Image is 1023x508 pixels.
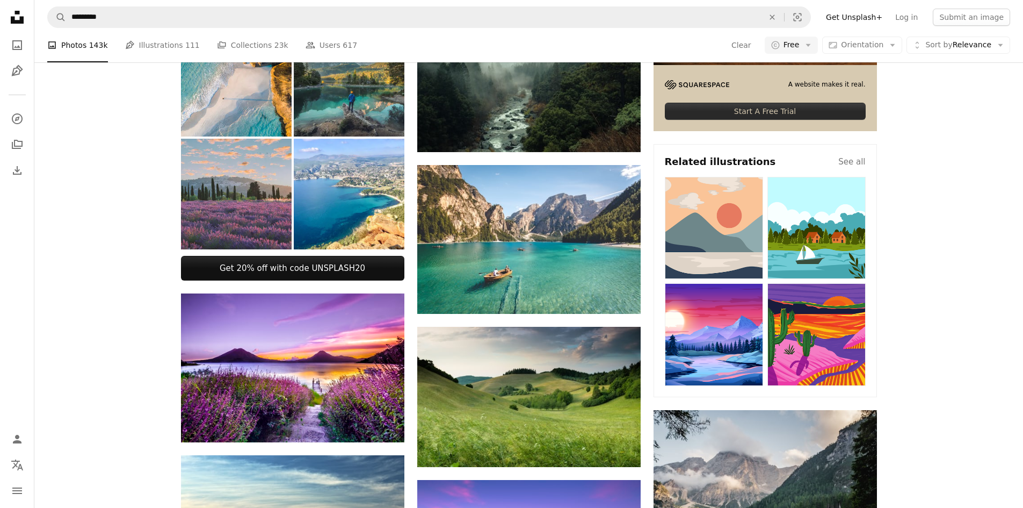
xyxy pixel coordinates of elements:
[933,9,1010,26] button: Submit an image
[417,392,641,402] a: green hills with forest under cloudy sky during daytime
[665,283,763,386] img: premium_vector-1711987786379-aeea5e7e935e
[6,6,28,30] a: Home — Unsplash
[417,327,641,467] img: green hills with forest under cloudy sky during daytime
[181,294,404,442] img: brown wooden dock between lavender flower field near body of water during golden hour
[889,9,924,26] a: Log in
[760,7,784,27] button: Clear
[274,39,288,51] span: 23k
[181,26,292,137] img: Coastline aerial photograph of aquamarine ocean and man walking along white sandbar beach
[767,283,866,386] img: premium_vector-1689096935962-4cfad82ec090
[765,37,818,54] button: Free
[6,480,28,502] button: Menu
[217,28,288,62] a: Collections 23k
[838,155,865,168] a: See all
[788,80,866,89] span: A website makes it real.
[925,40,952,49] span: Sort by
[783,40,800,51] span: Free
[125,28,200,62] a: Illustrations 111
[654,480,877,489] a: brown house near body of water
[294,139,404,249] img: Elevated view of calm bay and village
[417,165,641,314] img: three brown wooden boat on blue lake water taken at daytime
[841,40,883,49] span: Orientation
[665,103,866,120] div: Start A Free Trial
[785,7,810,27] button: Visual search
[417,3,641,152] img: aerial shot of forest
[767,177,866,280] img: premium_vector-1702650077705-23394d0a0b52
[819,9,889,26] a: Get Unsplash+
[6,60,28,82] a: Illustrations
[48,7,66,27] button: Search Unsplash
[665,80,729,89] img: file-1705255347840-230a6ab5bca9image
[181,256,404,281] a: Get 20% off with code UNSPLASH20
[181,139,292,249] img: Lavender field with Lacoste medieval town during sunset France
[925,40,991,51] span: Relevance
[417,73,641,82] a: aerial shot of forest
[665,177,763,280] img: premium_vector-1721494020721-45d7295df5e0
[822,37,902,54] button: Orientation
[306,28,357,62] a: Users 617
[6,108,28,130] a: Explore
[6,134,28,155] a: Collections
[343,39,357,51] span: 617
[731,37,752,54] button: Clear
[47,6,811,28] form: Find visuals sitewide
[6,34,28,56] a: Photos
[906,37,1010,54] button: Sort byRelevance
[294,26,404,137] img: Amazing scenery at a mountain lake in the Bavarian Alps
[417,234,641,244] a: three brown wooden boat on blue lake water taken at daytime
[6,160,28,181] a: Download History
[6,428,28,450] a: Log in / Sign up
[665,155,776,168] h4: Related illustrations
[185,39,200,51] span: 111
[6,454,28,476] button: Language
[181,363,404,373] a: brown wooden dock between lavender flower field near body of water during golden hour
